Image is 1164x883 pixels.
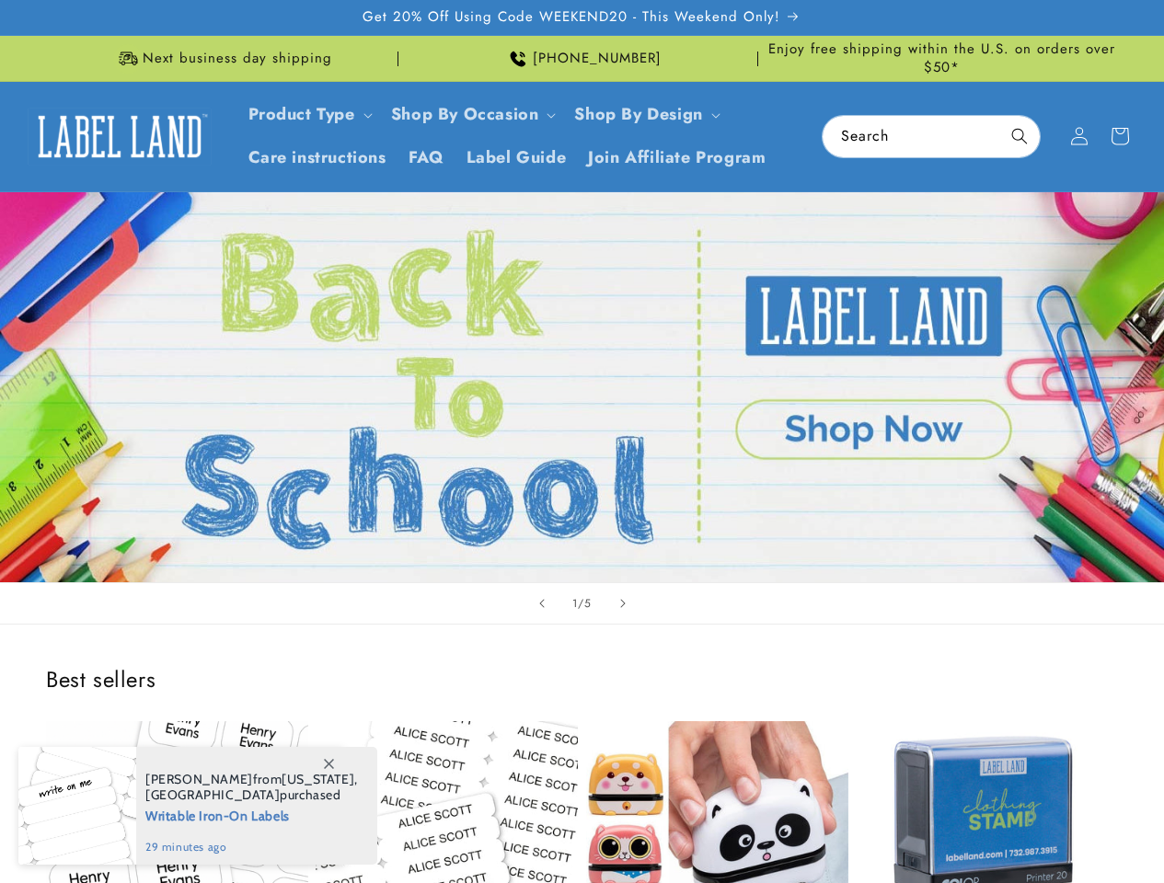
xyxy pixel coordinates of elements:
span: [PHONE_NUMBER] [533,50,662,68]
a: Product Type [248,102,355,126]
div: Announcement [46,36,398,81]
span: [US_STATE] [282,771,354,787]
a: Label Land [21,101,219,172]
button: Search [999,116,1040,156]
img: Label Land [28,108,212,165]
button: Next slide [603,583,643,624]
span: from , purchased [145,772,358,803]
span: Care instructions [248,147,386,168]
span: Enjoy free shipping within the U.S. on orders over $50* [766,40,1118,76]
div: Announcement [766,36,1118,81]
span: Shop By Occasion [391,104,539,125]
span: 5 [584,594,592,613]
summary: Shop By Design [563,93,727,136]
summary: Product Type [237,93,380,136]
span: FAQ [409,147,444,168]
span: [PERSON_NAME] [145,771,253,787]
span: Join Affiliate Program [588,147,766,168]
h2: Best sellers [46,665,1118,694]
a: Care instructions [237,136,398,179]
a: Join Affiliate Program [577,136,777,179]
span: Get 20% Off Using Code WEEKEND20 - This Weekend Only! [363,8,780,27]
a: FAQ [398,136,455,179]
span: Label Guide [467,147,567,168]
summary: Shop By Occasion [380,93,564,136]
span: / [578,594,584,613]
div: Announcement [406,36,758,81]
button: Previous slide [522,583,562,624]
span: Next business day shipping [143,50,332,68]
a: Label Guide [455,136,578,179]
span: [GEOGRAPHIC_DATA] [145,786,280,803]
a: Shop By Design [574,102,702,126]
span: 1 [572,594,578,613]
